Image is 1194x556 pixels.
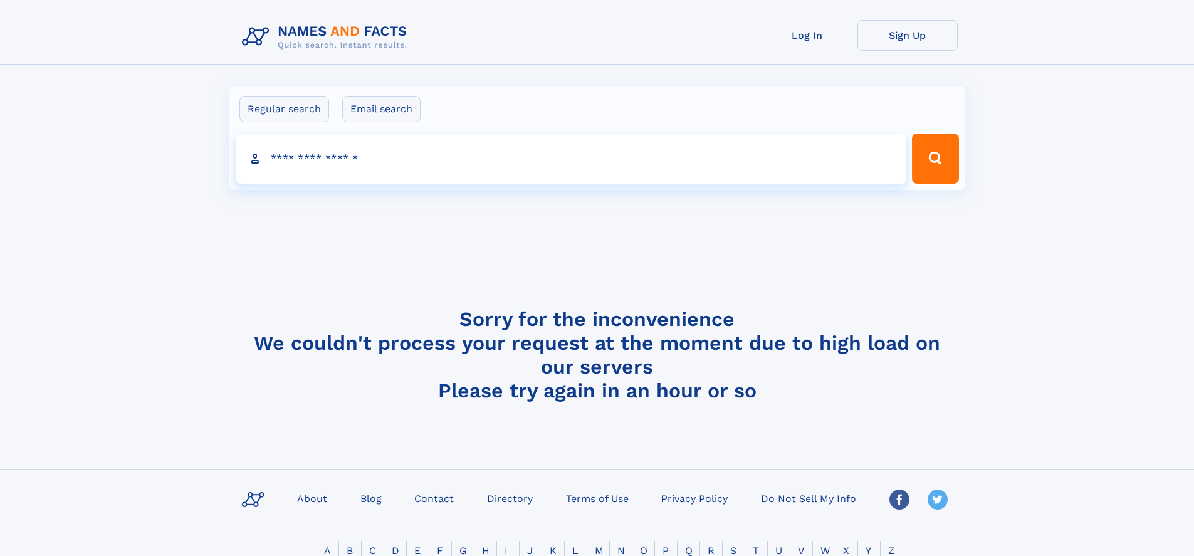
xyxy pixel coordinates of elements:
img: Facebook [889,490,909,510]
a: Contact [409,489,459,507]
a: Privacy Policy [656,489,733,507]
a: About [292,489,332,507]
a: Sign Up [857,20,958,51]
a: Do Not Sell My Info [756,489,861,507]
input: search input [236,134,907,184]
label: Email search [342,96,421,122]
img: Logo Names and Facts [237,20,417,54]
button: Search Button [912,134,958,184]
a: Blog [355,489,387,507]
label: Regular search [239,96,329,122]
img: Twitter [928,490,948,510]
a: Terms of Use [561,489,634,507]
h4: Sorry for the inconvenience We couldn't process your request at the moment due to high load on ou... [237,307,958,402]
a: Directory [482,489,538,507]
a: Log In [757,20,857,51]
